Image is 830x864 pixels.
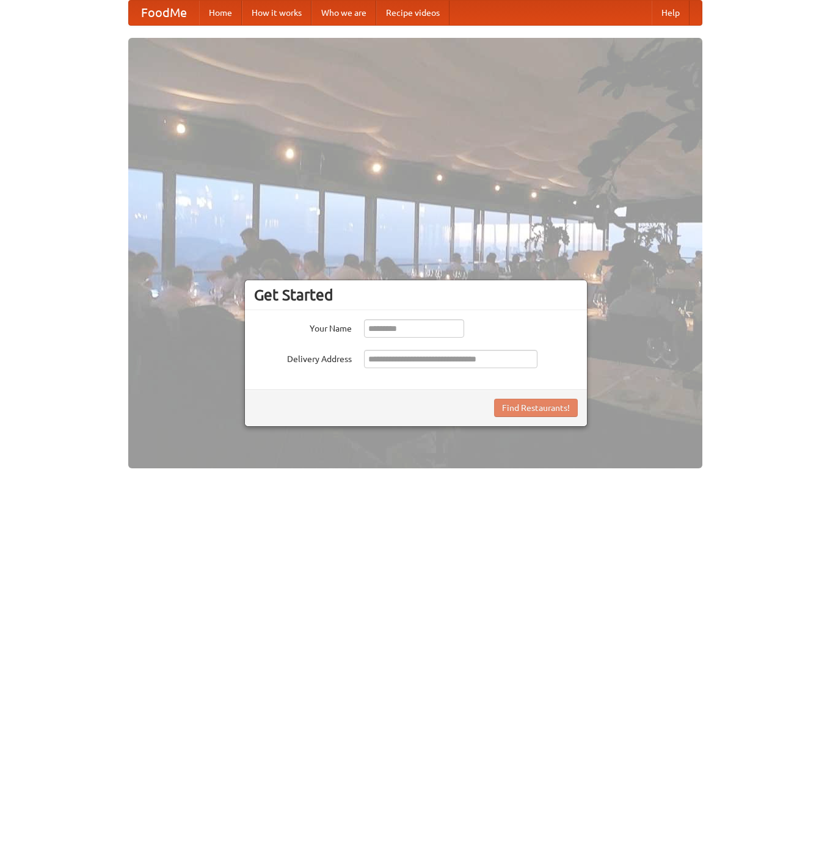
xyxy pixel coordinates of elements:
[311,1,376,25] a: Who we are
[129,1,199,25] a: FoodMe
[254,350,352,365] label: Delivery Address
[254,319,352,335] label: Your Name
[254,286,578,304] h3: Get Started
[242,1,311,25] a: How it works
[376,1,450,25] a: Recipe videos
[199,1,242,25] a: Home
[494,399,578,417] button: Find Restaurants!
[652,1,690,25] a: Help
